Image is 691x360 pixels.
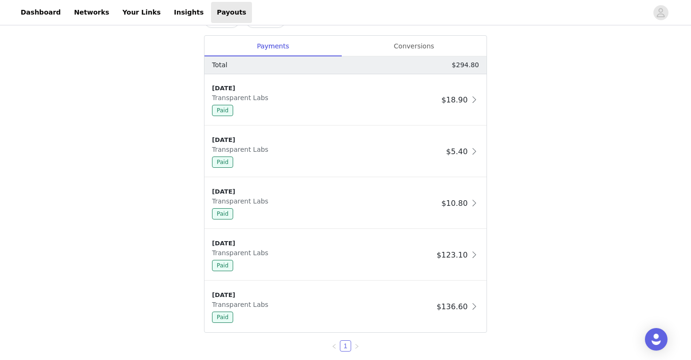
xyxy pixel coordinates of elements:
[211,2,252,23] a: Payouts
[329,340,340,352] li: Previous Page
[212,290,433,300] div: [DATE]
[354,344,360,349] i: icon: right
[212,208,233,219] span: Paid
[212,187,438,196] div: [DATE]
[351,340,362,352] li: Next Page
[441,95,468,104] span: $18.90
[204,178,487,229] div: clickable-list-item
[212,249,272,257] span: Transparent Labs
[204,36,341,57] div: Payments
[204,281,487,332] div: clickable-list-item
[212,197,272,205] span: Transparent Labs
[212,105,233,116] span: Paid
[204,229,487,281] div: clickable-list-item
[212,260,233,271] span: Paid
[15,2,66,23] a: Dashboard
[656,5,665,20] div: avatar
[212,301,272,308] span: Transparent Labs
[452,60,479,70] p: $294.80
[340,340,351,352] li: 1
[212,146,272,153] span: Transparent Labs
[212,135,442,145] div: [DATE]
[212,239,433,248] div: [DATE]
[204,126,487,178] div: clickable-list-item
[341,36,487,57] div: Conversions
[212,312,233,323] span: Paid
[331,344,337,349] i: icon: left
[437,250,468,259] span: $123.10
[212,84,438,93] div: [DATE]
[437,302,468,311] span: $136.60
[212,157,233,168] span: Paid
[441,199,468,208] span: $10.80
[204,74,487,126] div: clickable-list-item
[168,2,209,23] a: Insights
[212,94,272,102] span: Transparent Labs
[212,60,228,70] p: Total
[446,147,468,156] span: $5.40
[340,341,351,351] a: 1
[68,2,115,23] a: Networks
[645,328,667,351] div: Open Intercom Messenger
[117,2,166,23] a: Your Links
